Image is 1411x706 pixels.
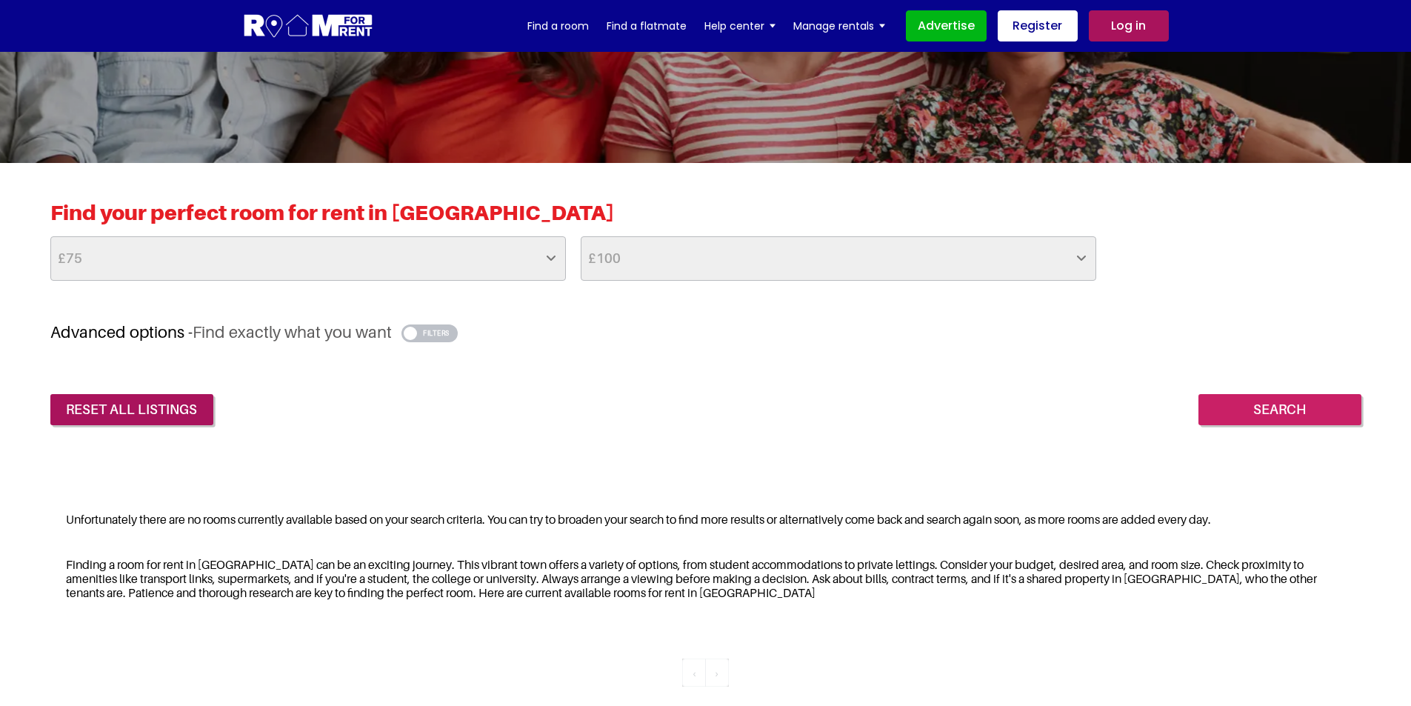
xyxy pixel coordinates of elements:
[998,10,1078,41] a: Register
[50,200,1361,236] h2: Find your perfect room for rent in [GEOGRAPHIC_DATA]
[704,15,775,37] a: Help center
[527,15,589,37] a: Find a room
[682,659,706,687] li: « Previous
[50,548,1361,610] div: Finding a room for rent in [GEOGRAPHIC_DATA] can be an exciting journey. This vibrant town offers...
[1089,10,1169,41] a: Log in
[50,322,1361,342] h3: Advanced options -
[193,322,392,342] span: Find exactly what you want
[607,15,687,37] a: Find a flatmate
[906,10,987,41] a: Advertise
[50,503,1361,536] div: Unfortunately there are no rooms currently available based on your search criteria. You can try t...
[243,13,374,40] img: Logo for Room for Rent, featuring a welcoming design with a house icon and modern typography
[1198,394,1361,425] input: Search
[706,659,729,687] li: « Previous
[50,394,213,425] a: reset all listings
[793,15,885,37] a: Manage rentals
